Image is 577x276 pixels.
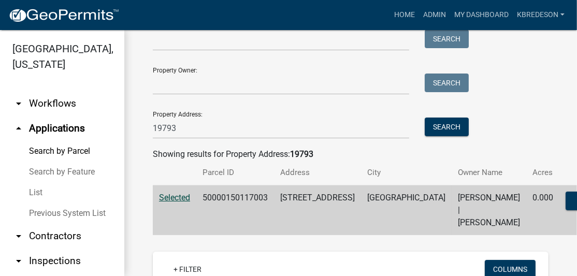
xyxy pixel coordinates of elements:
td: 50000150117003 [196,185,274,236]
i: arrow_drop_down [12,255,25,267]
th: Address [274,161,361,185]
th: Parcel ID [196,161,274,185]
button: Search [425,30,469,48]
button: Search [425,74,469,92]
a: Selected [159,193,190,202]
td: [GEOGRAPHIC_DATA] [361,185,452,236]
i: arrow_drop_down [12,97,25,110]
th: City [361,161,452,185]
a: Home [390,5,419,25]
td: [STREET_ADDRESS] [274,185,361,236]
div: Showing results for Property Address: [153,148,549,161]
th: Acres [526,161,559,185]
th: Owner Name [452,161,526,185]
button: Search [425,118,469,136]
i: arrow_drop_up [12,122,25,135]
td: 0.000 [526,185,559,236]
a: Admin [419,5,450,25]
a: kbredeson [513,5,569,25]
a: My Dashboard [450,5,513,25]
strong: 19793 [290,149,313,159]
i: arrow_drop_down [12,230,25,242]
td: [PERSON_NAME] | [PERSON_NAME] [452,185,526,236]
